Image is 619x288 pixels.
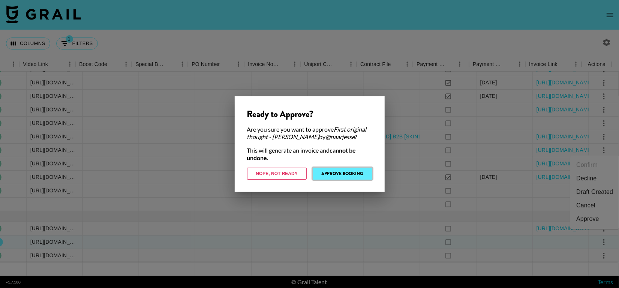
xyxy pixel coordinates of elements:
[247,126,367,140] em: First original thought - [PERSON_NAME]
[247,147,356,161] strong: cannot be undone
[247,126,372,141] div: Are you sure you want to approve by ?
[326,133,355,140] em: @ naarjesse
[247,168,307,180] button: Nope, Not Ready
[247,147,372,162] div: This will generate an invoice and .
[313,168,372,180] button: Approve Booking
[247,108,372,120] div: Ready to Approve?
